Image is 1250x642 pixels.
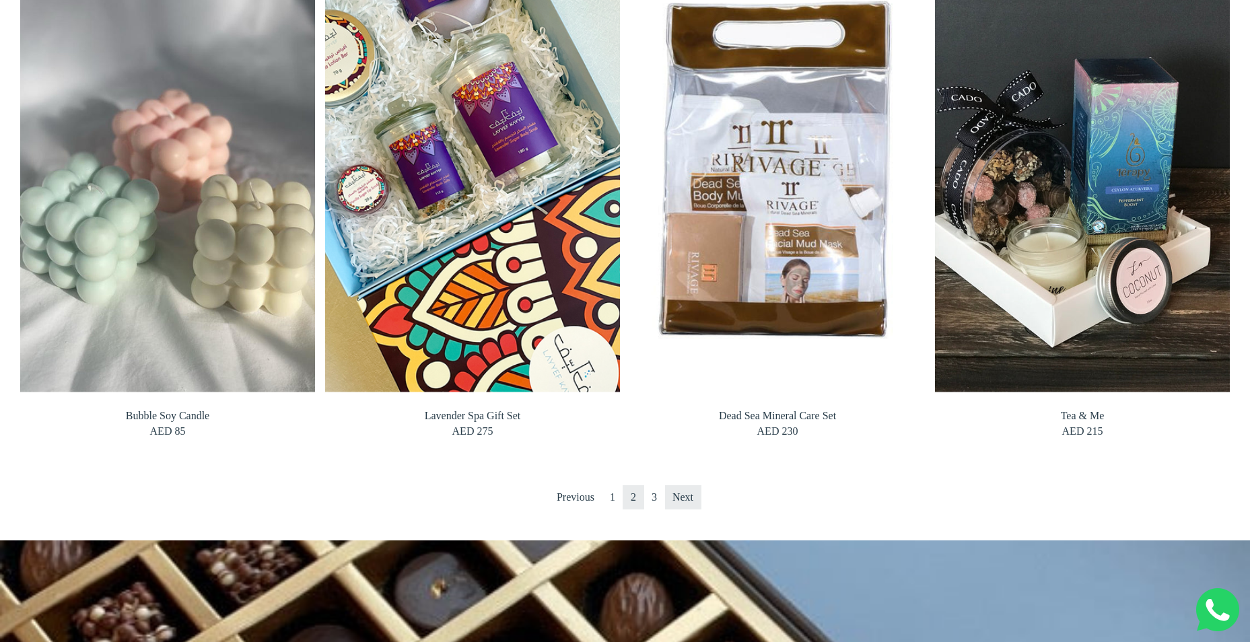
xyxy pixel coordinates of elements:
[630,406,925,443] a: Dead Sea Mineral Care Set AED 230
[630,409,925,423] span: Dead Sea Mineral Care Set
[623,485,644,509] span: 2
[150,425,186,437] span: AED 85
[935,409,1230,423] span: Tea & Me
[1196,588,1239,631] img: Whatsapp
[452,425,493,437] span: AED 275
[325,409,620,423] span: Lavender Spa Gift Set
[664,485,701,509] a: Next
[602,485,623,509] a: Go to page 1
[325,406,620,443] a: Lavender Spa Gift Set AED 275
[20,409,315,423] span: Bubble Soy Candle
[757,425,798,437] span: AED 230
[1062,425,1103,437] span: AED 215
[935,406,1230,443] a: Tea & Me AED 215
[549,474,701,520] nav: Pagination Navigation
[20,406,315,443] a: Bubble Soy Candle AED 85
[549,485,602,509] a: Previous
[644,485,665,509] a: Go to page 3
